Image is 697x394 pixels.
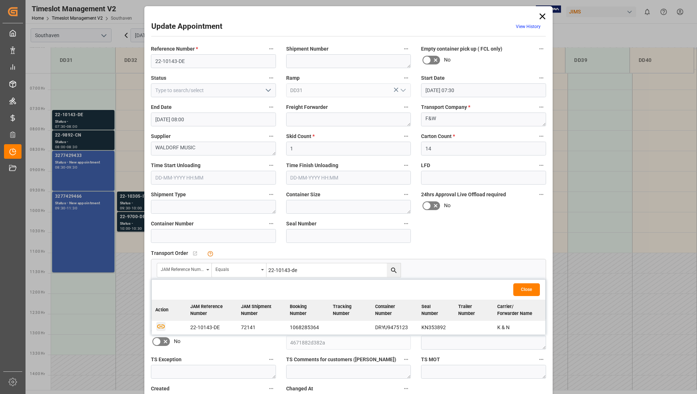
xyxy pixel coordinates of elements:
[187,321,238,335] td: 22-10143-DE
[421,356,440,363] span: TS MOT
[537,73,546,83] button: Start Date
[286,356,396,363] span: TS Comments for customers ([PERSON_NAME])
[151,249,188,257] span: Transport Order
[151,327,192,334] span: email notification
[421,133,455,140] span: Carton Count
[401,219,411,228] button: Seal Number
[151,142,276,155] textarea: WALDORF MUSIC
[421,103,470,111] span: Transport Company
[401,131,411,141] button: Skid Count *
[286,162,338,169] span: Time Finish Unloading
[174,338,180,345] span: No
[286,191,320,198] span: Container Size
[421,113,546,126] textarea: F&W
[494,321,545,335] td: K & N
[286,385,313,393] span: Changed At
[397,85,408,96] button: open menu
[421,191,506,198] span: 24hrs Approval Live Offload required
[537,44,546,54] button: Empty container pick up ( FCL only)
[266,384,276,393] button: Created
[151,356,182,363] span: TS Exception
[401,355,411,364] button: TS Comments for customers ([PERSON_NAME])
[421,74,445,82] span: Start Date
[237,321,286,335] td: 72141
[286,45,328,53] span: Shipment Number
[262,85,273,96] button: open menu
[401,161,411,170] button: Time Finish Unloading
[455,300,494,321] th: Trailer Number
[266,190,276,199] button: Shipment Type
[266,131,276,141] button: Supplier
[444,202,451,209] span: No
[151,103,172,111] span: End Date
[266,263,401,277] input: Type to search
[329,300,371,321] th: Tracking Number
[421,45,502,53] span: Empty container pick up ( FCL only)
[494,300,545,321] th: Carrier/ Forwarder Name
[401,384,411,393] button: Changed At
[401,44,411,54] button: Shipment Number
[537,355,546,364] button: TS MOT
[537,190,546,199] button: 24hrs Approval Live Offload required
[537,131,546,141] button: Carton Count *
[266,102,276,112] button: End Date
[286,321,329,335] td: 1068285364
[401,190,411,199] button: Container Size
[152,300,187,321] th: Action
[266,355,276,364] button: TS Exception
[387,263,401,277] button: search button
[286,220,316,228] span: Seal Number
[151,74,166,82] span: Status
[151,21,222,32] h2: Update Appointment
[401,102,411,112] button: Freight Forwarder
[286,171,411,185] input: DD-MM-YYYY HH:MM
[286,83,411,97] input: Type to search/select
[161,264,204,273] div: JAM Reference Number
[151,171,276,185] input: DD-MM-YYYY HH:MM
[237,300,286,321] th: JAM Shipment Number
[151,191,186,198] span: Shipment Type
[266,44,276,54] button: Reference Number *
[212,263,266,277] button: open menu
[151,133,171,140] span: Supplier
[371,321,418,335] td: DRYU9475123
[537,161,546,170] button: LFD
[151,385,170,393] span: Created
[421,162,430,169] span: LFD
[215,264,258,273] div: Equals
[421,83,546,97] input: DD-MM-YYYY HH:MM
[286,133,315,140] span: Skid Count
[516,24,541,29] a: View History
[151,162,200,169] span: Time Start Unloading
[513,283,540,296] button: Close
[286,300,329,321] th: Booking Number
[418,321,455,335] td: KN353892
[157,263,212,277] button: open menu
[266,219,276,228] button: Container Number
[187,300,238,321] th: JAM Reference Number
[151,220,194,228] span: Container Number
[151,45,198,53] span: Reference Number
[401,73,411,83] button: Ramp
[286,74,300,82] span: Ramp
[371,300,418,321] th: Container Number
[151,83,276,97] input: Type to search/select
[266,161,276,170] button: Time Start Unloading
[151,113,276,126] input: DD-MM-YYYY HH:MM
[537,102,546,112] button: Transport Company *
[418,300,455,321] th: Seal Number
[286,103,328,111] span: Freight Forwarder
[266,73,276,83] button: Status
[444,56,451,64] span: No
